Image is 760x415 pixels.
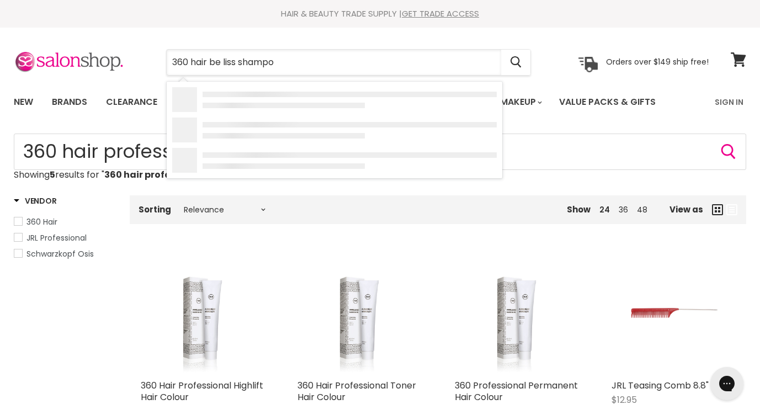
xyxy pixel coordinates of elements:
a: 36 [619,204,628,215]
p: Showing results for " " [14,170,746,180]
a: JRL Teasing Comb 8.8" [612,379,709,392]
a: 360 Hair Professional Highlift Hair Colour [141,379,263,403]
strong: 360 hair professional [104,168,204,181]
a: Sign In [708,91,750,114]
img: 360 Professional Permanent Hair Colour [470,251,563,374]
a: Makeup [492,91,549,114]
a: 360 Hair [14,216,116,228]
a: New [6,91,41,114]
span: 360 Hair [26,216,57,227]
span: Show [567,204,591,215]
a: Clearance [98,91,166,114]
a: 360 Hair Professional Highlift Hair Colour [141,251,264,374]
a: Schwarzkopf Osis [14,248,116,260]
strong: 5 [50,168,55,181]
ul: Main menu [6,86,686,118]
span: JRL Professional [26,232,87,243]
a: GET TRADE ACCESS [402,8,479,19]
iframe: Gorgias live chat messenger [705,363,749,404]
span: $12.95 [612,393,637,406]
a: 48 [637,204,647,215]
a: 360 Hair Professional Toner Hair Colour [297,379,416,403]
a: Brands [44,91,95,114]
label: Sorting [139,205,171,214]
a: 360 Professional Permanent Hair Colour [455,251,578,374]
img: 360 Hair Professional Toner Hair Colour [313,251,406,374]
img: 360 Hair Professional Highlift Hair Colour [156,251,249,374]
button: Search [720,143,737,161]
form: Product [14,134,746,170]
input: Search [14,134,746,170]
input: Search [167,50,501,75]
h3: Vendor [14,195,56,206]
a: 360 Professional Permanent Hair Colour [455,379,578,403]
button: Search [501,50,530,75]
a: 24 [599,204,610,215]
span: View as [669,205,703,214]
form: Product [166,49,531,76]
span: Schwarzkopf Osis [26,248,94,259]
a: JRL Professional [14,232,116,244]
a: Value Packs & Gifts [551,91,664,114]
a: JRL Teasing Comb 8.8 [612,251,735,374]
p: Orders over $149 ship free! [606,57,709,67]
img: JRL Teasing Comb 8.8 [612,271,735,353]
a: 360 Hair Professional Toner Hair Colour [297,251,421,374]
